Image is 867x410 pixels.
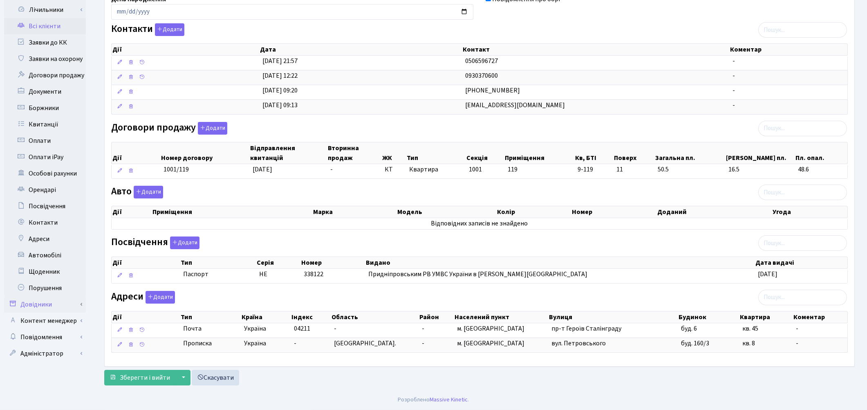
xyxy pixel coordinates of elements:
[368,270,587,279] span: Придніпровським РВ УМВС України в [PERSON_NAME][GEOGRAPHIC_DATA]
[111,186,163,198] label: Авто
[112,142,160,164] th: Дії
[733,71,735,80] span: -
[291,311,331,323] th: Індекс
[742,339,755,348] span: кв. 8
[758,290,847,305] input: Пошук...
[160,142,249,164] th: Номер договору
[196,120,227,135] a: Додати
[198,122,227,135] button: Договори продажу
[180,257,256,268] th: Тип
[385,165,403,174] span: КТ
[312,206,397,218] th: Марка
[132,185,163,199] a: Додати
[155,23,184,36] button: Контакти
[4,198,86,214] a: Посвідчення
[4,264,86,280] a: Щоденник
[725,142,795,164] th: [PERSON_NAME] пл.
[469,165,482,174] span: 1001
[259,44,462,55] th: Дата
[465,71,498,80] span: 0930370600
[739,311,793,323] th: Квартира
[4,51,86,67] a: Заявки на охорону
[4,313,86,329] a: Контент менеджер
[262,86,298,95] span: [DATE] 09:20
[111,23,184,36] label: Контакти
[398,395,469,404] div: Розроблено .
[465,56,498,65] span: 0506596727
[241,311,291,323] th: Країна
[616,165,651,174] span: 11
[772,206,847,218] th: Угода
[4,116,86,133] a: Квитанції
[758,270,777,279] span: [DATE]
[571,206,656,218] th: Номер
[733,56,735,65] span: -
[300,257,365,268] th: Номер
[796,339,798,348] span: -
[419,311,454,323] th: Район
[4,67,86,83] a: Договори продажу
[397,206,496,218] th: Модель
[4,214,86,231] a: Контакти
[146,291,175,304] button: Адреси
[112,206,152,218] th: Дії
[4,165,86,182] a: Особові рахунки
[104,370,175,385] button: Зберегти і вийти
[578,165,609,174] span: 9-119
[111,291,175,304] label: Адреси
[457,324,525,333] span: м. [GEOGRAPHIC_DATA]
[729,44,847,55] th: Коментар
[465,86,520,95] span: [PHONE_NUMBER]
[304,270,323,279] span: 338122
[457,339,525,348] span: м. [GEOGRAPHIC_DATA]
[111,122,227,135] label: Договори продажу
[742,324,758,333] span: кв. 45
[294,339,296,348] span: -
[112,311,180,323] th: Дії
[681,339,709,348] span: буд. 160/3
[334,324,336,333] span: -
[120,373,170,382] span: Зберегти і вийти
[496,206,571,218] th: Колір
[733,86,735,95] span: -
[112,44,259,55] th: Дії
[180,311,241,323] th: Тип
[330,165,333,174] span: -
[152,206,312,218] th: Приміщення
[758,235,847,251] input: Пошук...
[262,56,298,65] span: [DATE] 21:57
[654,142,725,164] th: Загальна пл.
[733,101,735,110] span: -
[462,44,729,55] th: Контакт
[168,235,199,250] a: Додати
[4,34,86,51] a: Заявки до КК
[334,339,396,348] span: [GEOGRAPHIC_DATA].
[4,18,86,34] a: Всі клієнти
[294,324,310,333] span: 04211
[681,324,697,333] span: буд. 6
[504,142,575,164] th: Приміщення
[551,339,606,348] span: вул. Петровського
[164,165,189,174] span: 1001/119
[4,345,86,362] a: Адміністратор
[798,165,844,174] span: 48.6
[4,329,86,345] a: Повідомлення
[112,218,847,229] td: Відповідних записів не знайдено
[262,101,298,110] span: [DATE] 09:13
[755,257,847,268] th: Дата видачі
[183,339,212,348] span: Прописка
[259,270,267,279] span: НЕ
[548,311,678,323] th: Вулиця
[183,324,202,333] span: Почта
[4,296,86,313] a: Довідники
[170,237,199,249] button: Посвідчення
[793,311,847,323] th: Коментар
[728,165,791,174] span: 16.5
[112,257,180,268] th: Дії
[249,142,327,164] th: Відправлення квитанцій
[365,257,755,268] th: Видано
[758,185,847,200] input: Пошук...
[422,324,424,333] span: -
[143,289,175,304] a: Додати
[4,100,86,116] a: Боржники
